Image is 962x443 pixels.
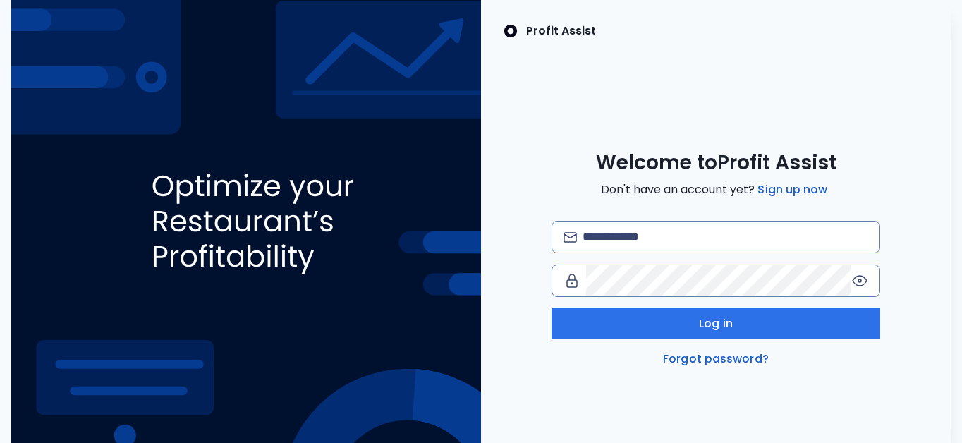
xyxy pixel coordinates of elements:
span: Welcome to Profit Assist [596,150,836,176]
p: Profit Assist [526,23,596,40]
img: SpotOn Logo [504,23,518,40]
img: email [564,232,577,243]
button: Log in [552,308,880,339]
a: Forgot password? [660,351,772,368]
span: Don't have an account yet? [601,181,830,198]
span: Log in [699,315,733,332]
a: Sign up now [755,181,830,198]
